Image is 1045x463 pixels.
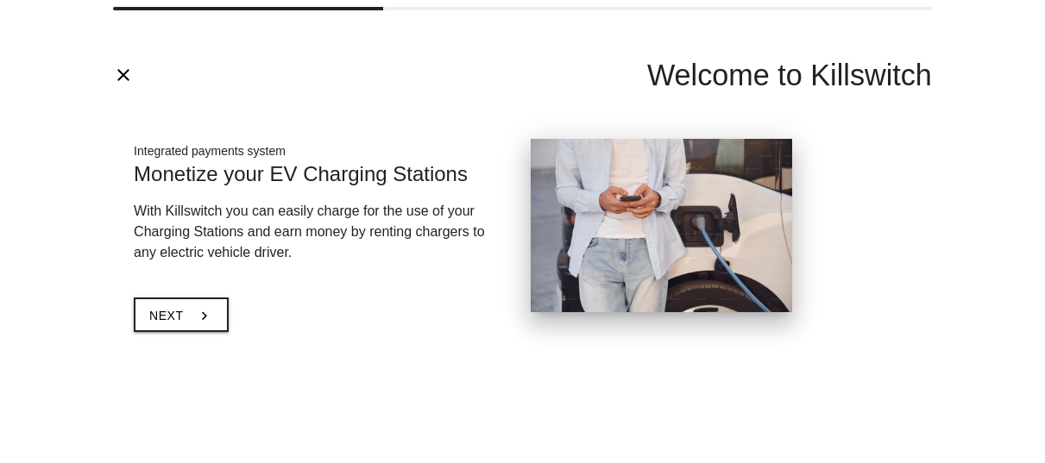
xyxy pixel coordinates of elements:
i: chevron_right [196,299,213,332]
span: Welcome to Killswitch [647,59,932,91]
span: Next [149,309,183,322]
p: With Killswitch you can easily charge for the use of your Charging Stations and earn money by ren... [134,201,493,263]
img: ks-man-charging-ev-smartphone.jpg [531,139,792,313]
span: Integrated payments system [134,144,286,158]
div: Monetize your EV Charging Stations [134,160,493,188]
button: Nextchevron_right [134,297,229,332]
i: close [113,65,134,85]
